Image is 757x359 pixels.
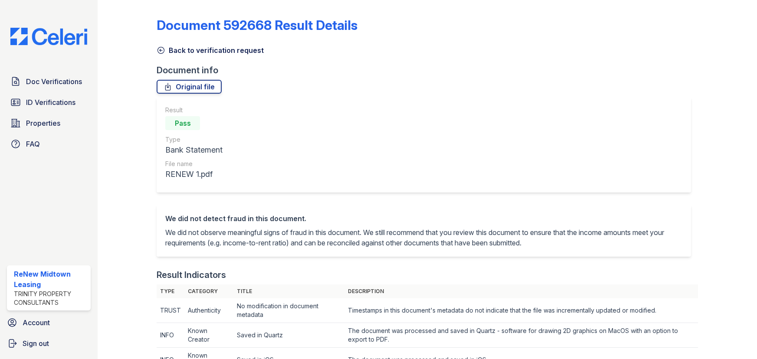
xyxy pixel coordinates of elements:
a: Sign out [3,335,94,352]
img: CE_Logo_Blue-a8612792a0a2168367f1c8372b55b34899dd931a85d93a1a3d3e32e68fde9ad4.png [3,28,94,45]
span: Doc Verifications [26,76,82,87]
span: Sign out [23,338,49,349]
td: INFO [157,323,184,348]
div: Bank Statement [165,144,223,156]
td: The document was processed and saved in Quartz - software for drawing 2D graphics on MacOS with a... [344,323,698,348]
iframe: chat widget [721,324,748,350]
div: Document info [157,64,698,76]
div: Type [165,135,223,144]
td: TRUST [157,298,184,323]
div: RENEW 1.pdf [165,168,223,180]
a: FAQ [7,135,91,153]
th: Type [157,284,184,298]
th: Title [233,284,344,298]
th: Description [344,284,698,298]
span: ID Verifications [26,97,75,108]
td: No modification in document metadata [233,298,344,323]
a: Doc Verifications [7,73,91,90]
th: Category [184,284,233,298]
td: Authenticity [184,298,233,323]
div: Result Indicators [157,269,226,281]
div: Pass [165,116,200,130]
td: Timestamps in this document's metadata do not indicate that the file was incrementally updated or... [344,298,698,323]
span: Account [23,317,50,328]
span: Properties [26,118,60,128]
div: ReNew Midtown Leasing [14,269,87,290]
a: Account [3,314,94,331]
span: FAQ [26,139,40,149]
a: Back to verification request [157,45,264,55]
div: File name [165,160,223,168]
a: ID Verifications [7,94,91,111]
td: Saved in Quartz [233,323,344,348]
a: Original file [157,80,222,94]
p: We did not observe meaningful signs of fraud in this document. We still recommend that you review... [165,227,682,248]
div: Result [165,106,223,114]
a: Document 592668 Result Details [157,17,357,33]
td: Known Creator [184,323,233,348]
a: Properties [7,114,91,132]
div: Trinity Property Consultants [14,290,87,307]
div: We did not detect fraud in this document. [165,213,682,224]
